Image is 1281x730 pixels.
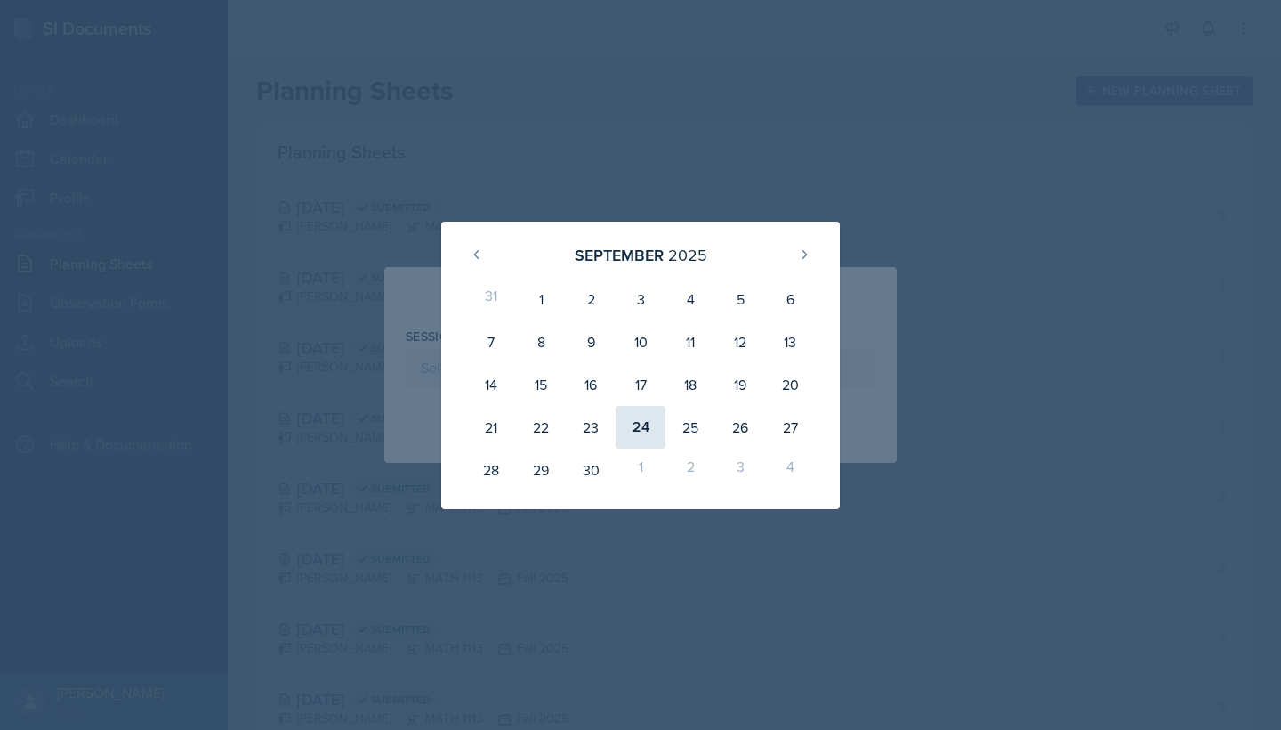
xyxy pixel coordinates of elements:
div: 15 [516,363,566,406]
div: 18 [665,363,715,406]
div: 20 [765,363,815,406]
div: 30 [566,449,616,491]
div: 22 [516,406,566,449]
div: 23 [566,406,616,449]
div: 1 [616,449,665,491]
div: 16 [566,363,616,406]
div: 24 [616,406,665,449]
div: 1 [516,278,566,320]
div: 10 [616,320,665,363]
div: 13 [765,320,815,363]
div: 2 [566,278,616,320]
div: 2025 [668,243,707,267]
div: 27 [765,406,815,449]
div: 31 [466,278,516,320]
div: 12 [715,320,765,363]
div: 7 [466,320,516,363]
div: 11 [665,320,715,363]
div: 28 [466,449,516,491]
div: 14 [466,363,516,406]
div: 25 [665,406,715,449]
div: 9 [566,320,616,363]
div: September [575,243,664,267]
div: 29 [516,449,566,491]
div: 21 [466,406,516,449]
div: 6 [765,278,815,320]
div: 17 [616,363,665,406]
div: 5 [715,278,765,320]
div: 19 [715,363,765,406]
div: 2 [665,449,715,491]
div: 3 [715,449,765,491]
div: 4 [665,278,715,320]
div: 3 [616,278,665,320]
div: 8 [516,320,566,363]
div: 26 [715,406,765,449]
div: 4 [765,449,815,491]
